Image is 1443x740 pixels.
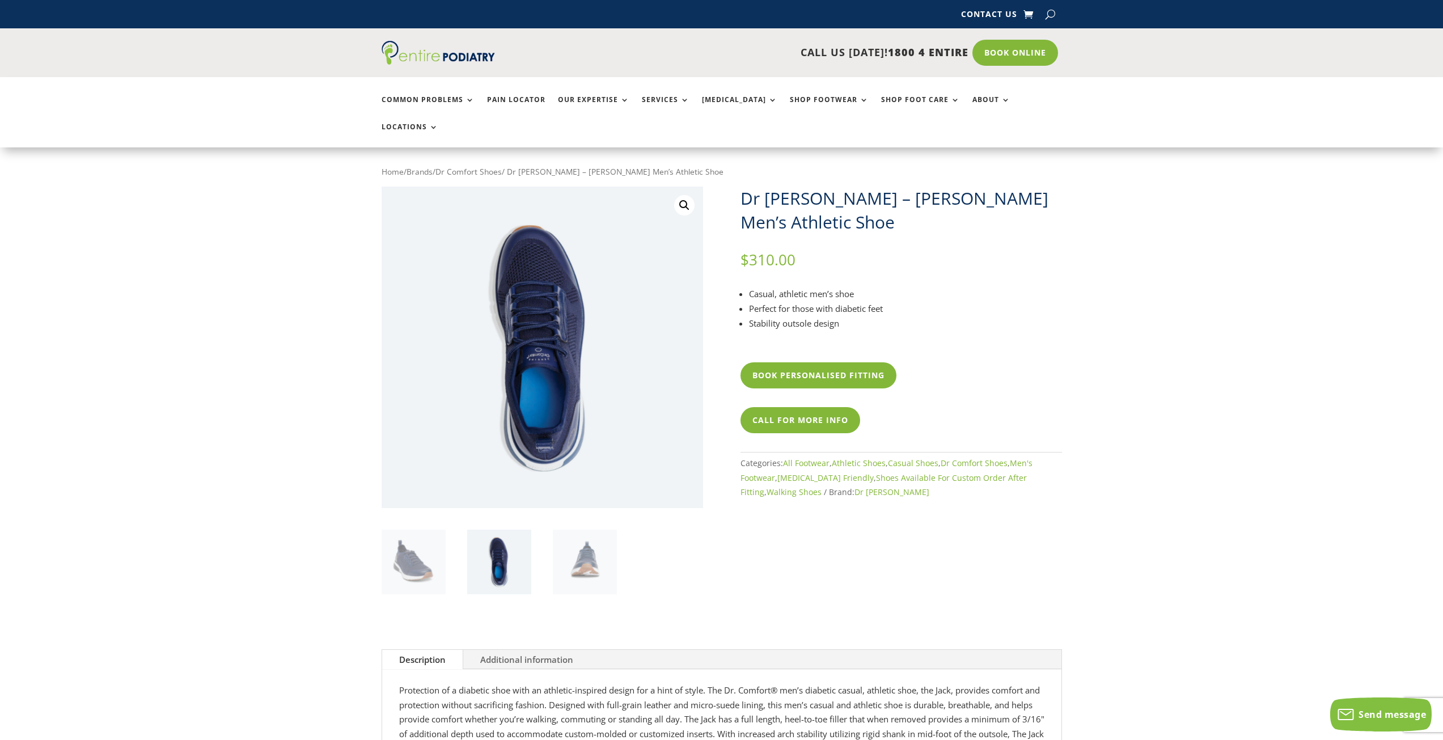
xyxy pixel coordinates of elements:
img: jack dr comfort blue mens casual athletic shoe entire podiatry [382,530,446,594]
a: Brands [407,166,433,177]
span: 1800 4 ENTIRE [888,45,968,59]
bdi: 310.00 [740,250,795,270]
li: Stability outsole design [749,316,1062,331]
li: Casual, athletic men’s shoe [749,286,1062,301]
a: View full-screen image gallery [674,195,695,215]
a: Book Personalised Fitting [740,362,896,388]
img: logo (1) [382,41,495,65]
a: Shop Foot Care [881,96,960,120]
a: Casual Shoes [888,458,938,468]
button: Send message [1330,697,1432,731]
h1: Dr [PERSON_NAME] – [PERSON_NAME] Men’s Athletic Shoe [740,187,1062,234]
a: Shop Footwear [790,96,869,120]
a: About [972,96,1010,120]
a: Home [382,166,404,177]
p: CALL US [DATE]! [539,45,968,60]
a: [MEDICAL_DATA] [702,96,777,120]
a: Athletic Shoes [832,458,886,468]
span: Categories: , , , , , , , [740,458,1032,497]
span: $ [740,250,749,270]
li: Perfect for those with diabetic feet [749,301,1062,316]
a: [MEDICAL_DATA] Friendly [777,472,874,483]
img: jack dr comfort blue front view mens casual athletic shoe entire podiatry [553,530,617,594]
a: Our Expertise [558,96,629,120]
a: Additional information [463,650,590,669]
nav: Breadcrumb [382,164,1062,179]
a: Dr Comfort Shoes [435,166,502,177]
a: Dr [PERSON_NAME] [854,487,929,497]
a: Locations [382,123,438,147]
a: Walking Shoes [767,487,822,497]
img: jack dr comfort blue top view mens casual athletic shoe entire podiatry [382,187,703,508]
a: Contact Us [961,10,1017,23]
a: Call For More Info [740,407,860,433]
a: Common Problems [382,96,475,120]
a: Book Online [972,40,1058,66]
a: Dr Comfort Shoes [941,458,1008,468]
a: Entire Podiatry [382,56,495,67]
span: Brand: [829,487,929,497]
a: Shoes Available For Custom Order After Fitting [740,472,1027,498]
a: Pain Locator [487,96,545,120]
a: Men's Footwear [740,458,1032,483]
a: Description [382,650,463,669]
a: Services [642,96,689,120]
img: jack dr comfort blue top view mens casual athletic shoe entire podiatry [467,530,531,594]
span: Send message [1359,708,1426,721]
a: All Footwear [783,458,830,468]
